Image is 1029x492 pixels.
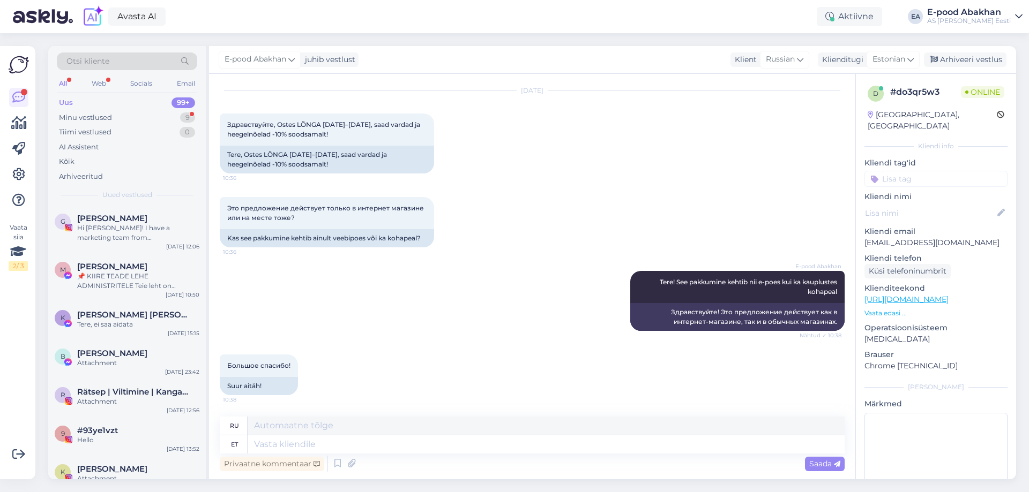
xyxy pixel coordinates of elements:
span: Большое спасибо! [227,361,290,369]
span: 10:36 [223,174,263,182]
span: K [61,314,65,322]
span: Martin Eggers [77,262,147,271]
div: 2 / 3 [9,261,28,271]
div: Kas see pakkumine kehtib ainult veebipoes või ka kohapeal? [220,229,434,247]
span: Это предложение действует только в интернет магазине или на месте тоже? [227,204,426,222]
div: [DATE] 23:42 [165,368,199,376]
div: Web [90,77,108,90]
span: 10:36 [223,248,263,256]
div: juhib vestlust [301,54,355,65]
a: [URL][DOMAIN_NAME] [864,294,949,304]
div: Tere, Ostes LÕNGA [DATE]–[DATE], saad vardad ja heegelnõelad -10% soodsamalt! [220,146,434,173]
input: Lisa tag [864,171,1008,187]
div: Minu vestlused [59,112,112,123]
span: 9 [61,429,65,437]
span: Otsi kliente [66,56,109,67]
div: [DATE] 12:06 [166,243,199,251]
span: d [873,89,878,97]
p: [MEDICAL_DATA] [864,334,1008,345]
span: Karl Eik Rebane [77,310,189,320]
span: #93ye1vzt [77,426,118,435]
div: 0 [180,127,195,138]
div: Kõik [59,156,74,167]
span: В [61,352,65,360]
p: Klienditeekond [864,283,1008,294]
a: Avasta AI [108,7,166,26]
div: 📌 KIIRE TEADE LEHE ADMINISTRITELE Teie leht on rikkunud Meta kogukonna juhiseid ja reklaamipoliit... [77,271,199,291]
div: Socials [128,77,154,90]
span: 10:38 [223,396,263,404]
span: Tere! See pakkumine kehtib nii e-poes kui ka kauplustes kohapeal [660,278,839,296]
div: Arhiveeri vestlus [924,52,1006,67]
span: R [61,391,65,399]
p: Kliendi nimi [864,191,1008,202]
div: Kliendi info [864,141,1008,151]
div: Arhiveeritud [59,171,103,182]
span: Gian Franco Serrudo [77,214,147,223]
div: ru [230,417,239,435]
div: [GEOGRAPHIC_DATA], [GEOGRAPHIC_DATA] [868,109,997,132]
div: [PERSON_NAME] [864,382,1008,392]
div: [DATE] 10:50 [166,291,199,299]
span: G [61,217,65,225]
span: Rätsep | Viltimine | Kangastelgedel kudumine [77,387,189,397]
span: Saada [809,459,840,468]
div: Attachment [77,358,199,368]
div: Tere, ei saa aidata [77,320,199,329]
div: Klienditugi [818,54,863,65]
span: Estonian [873,54,905,65]
p: Märkmed [864,398,1008,410]
p: Kliendi telefon [864,253,1008,264]
p: Kliendi tag'id [864,157,1008,169]
p: Brauser [864,349,1008,360]
div: Küsi telefoninumbrit [864,264,951,278]
div: Hi [PERSON_NAME]! I have a marketing team from [GEOGRAPHIC_DATA] ready to help you. If you are in... [77,223,199,243]
div: [DATE] 15:15 [168,329,199,337]
div: Attachment [77,397,199,406]
span: Здравствуйте, Ostes LÕNGA [DATE]–[DATE], saad vardad ja heegelnõelad -10% soodsamalt! [227,120,422,138]
div: # do3qr5w3 [890,86,961,99]
div: 9 [180,112,195,123]
div: Privaatne kommentaar [220,457,324,471]
span: K [61,468,65,476]
div: et [231,435,238,453]
div: AI Assistent [59,142,99,153]
div: Attachment [77,474,199,483]
div: EA [908,9,923,24]
div: Hello [77,435,199,445]
span: Katrina Randma [77,464,147,474]
p: Vaata edasi ... [864,308,1008,318]
div: Suur aitäh! [220,377,298,395]
div: Email [175,77,197,90]
p: Operatsioonisüsteem [864,322,1008,334]
div: AS [PERSON_NAME] Eesti [927,17,1011,25]
div: Здравствуйте! Это предложение действует как в интернет-магазине, так и в обычных магазинах. [630,303,845,331]
span: Nähtud ✓ 10:38 [800,331,841,339]
input: Lisa nimi [865,207,995,219]
div: E-pood Abakhan [927,8,1011,17]
span: Online [961,86,1004,98]
div: Uus [59,97,73,108]
span: E-pood Abakhan [795,262,841,270]
span: Russian [766,54,795,65]
div: 99+ [171,97,195,108]
p: Kliendi email [864,226,1008,237]
span: Uued vestlused [102,190,152,200]
img: Askly Logo [9,55,29,75]
div: [DATE] [220,86,845,95]
a: E-pood AbakhanAS [PERSON_NAME] Eesti [927,8,1023,25]
img: explore-ai [81,5,104,28]
span: E-pood Abakhan [225,54,286,65]
p: Chrome [TECHNICAL_ID] [864,360,1008,372]
div: Tiimi vestlused [59,127,111,138]
div: [DATE] 12:56 [167,406,199,414]
div: Aktiivne [817,7,882,26]
div: [DATE] 13:52 [167,445,199,453]
div: Vaata siia [9,223,28,271]
div: All [57,77,69,90]
div: Klient [730,54,757,65]
span: Виктор Стриков [77,349,147,358]
span: M [60,266,66,274]
p: [EMAIL_ADDRESS][DOMAIN_NAME] [864,237,1008,248]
